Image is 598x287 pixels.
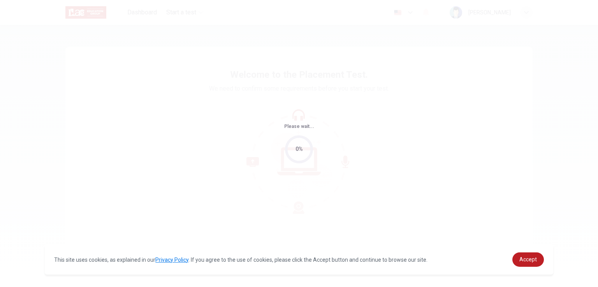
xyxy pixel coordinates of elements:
div: cookieconsent [45,245,553,275]
div: 0% [295,145,303,154]
span: This site uses cookies, as explained in our . If you agree to the use of cookies, please click th... [54,257,427,263]
a: dismiss cookie message [512,252,544,267]
a: Privacy Policy [155,257,188,263]
span: Please wait... [284,124,314,129]
span: Accept [519,256,537,262]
